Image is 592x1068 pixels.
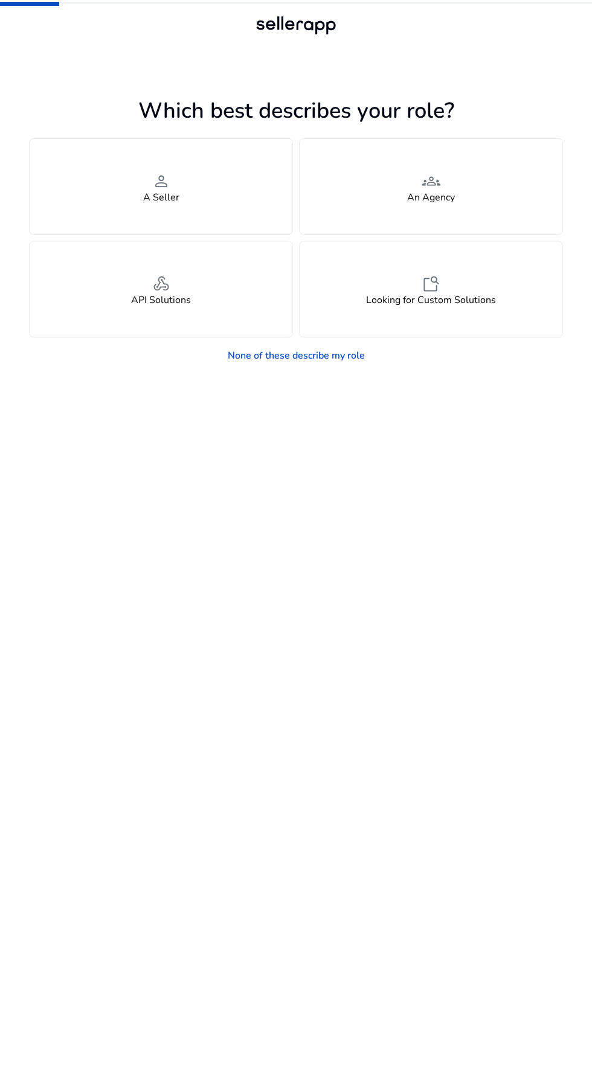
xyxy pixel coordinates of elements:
h4: A Seller [143,192,179,203]
h1: Which best describes your role? [29,98,563,124]
button: feature_searchLooking for Custom Solutions [299,241,563,337]
a: None of these describe my role [218,344,375,368]
span: groups [422,170,440,192]
span: feature_search [422,273,440,295]
span: webhook [152,273,170,295]
button: groupsAn Agency [299,138,563,235]
h4: An Agency [407,192,455,203]
span: person [152,170,170,192]
h4: API Solutions [131,295,191,306]
h4: Looking for Custom Solutions [366,295,496,306]
button: personA Seller [29,138,293,235]
button: webhookAPI Solutions [29,241,293,337]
